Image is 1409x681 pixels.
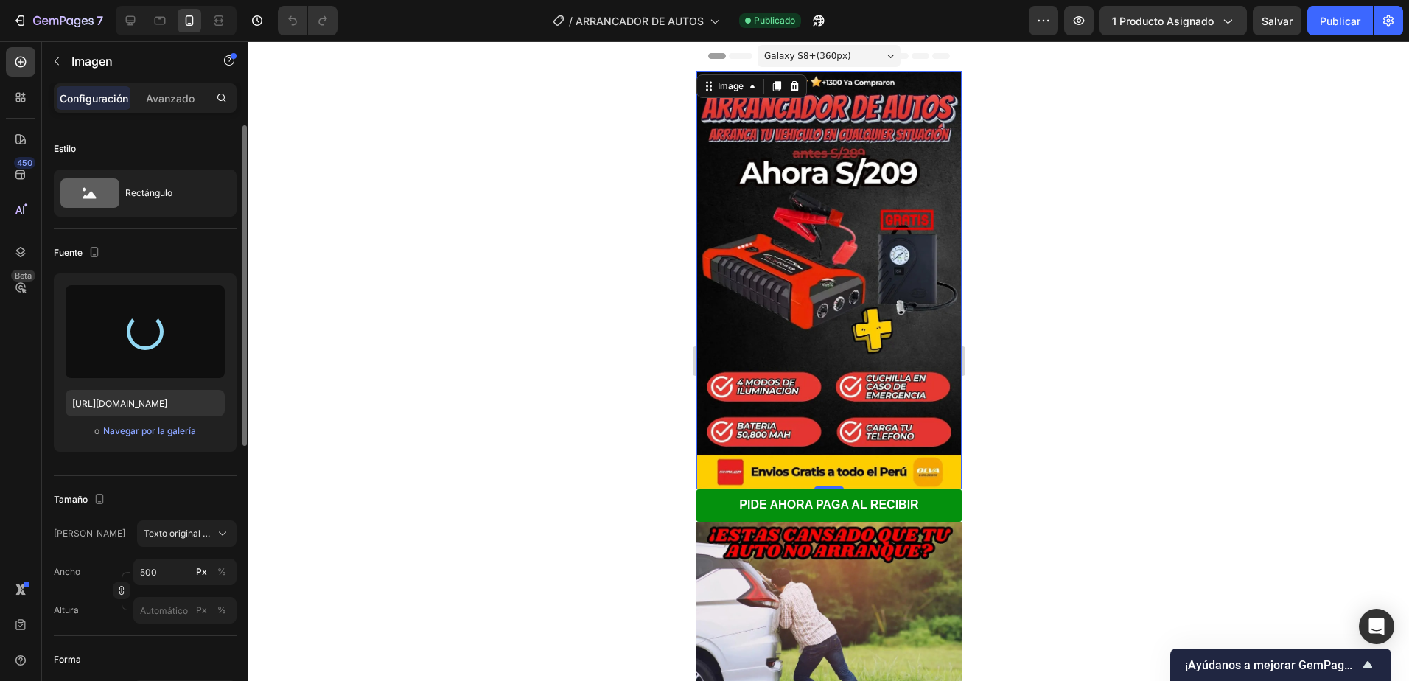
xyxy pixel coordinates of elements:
[1262,15,1293,27] span: Salvar
[54,527,125,540] label: [PERSON_NAME]
[125,176,215,210] div: Rectángulo
[1359,609,1394,644] div: Abra Intercom Messenger
[213,563,231,581] button: Px
[6,6,110,35] button: 7
[133,559,237,585] input: Px%
[1307,6,1373,35] button: Publicar
[196,604,207,617] font: Px
[1099,6,1247,35] button: 1 producto asignado
[54,142,76,156] font: Estilo
[102,424,197,439] button: Navegar por la galería
[1185,658,1359,672] span: ¡Ayúdanos a mejorar GemPages!
[66,390,225,416] input: https://example.com/image.jpg
[217,604,226,617] div: %
[54,493,88,506] font: Tamaño
[696,41,962,681] iframe: Design area
[1185,656,1377,674] button: Mostrar encuesta - ¡Ayúdanos a mejorar las GemPages!
[213,601,231,619] button: Px
[754,14,795,27] span: Publicado
[103,425,196,438] font: Navegar por la galería
[133,597,237,624] input: Px%
[192,563,210,581] button: %
[54,653,81,666] font: Forma
[1253,6,1301,35] button: Salvar
[14,157,35,169] div: 450
[569,13,573,29] span: /
[576,13,704,29] span: ARRANCADOR DE AUTOS
[144,527,212,540] span: Texto original en
[192,601,210,619] button: %
[94,422,99,440] span: o
[196,565,207,579] font: Px
[97,12,103,29] p: 7
[54,565,80,579] label: Ancho
[1112,13,1214,29] span: 1 producto asignado
[71,52,197,70] p: Image
[60,91,128,106] p: Configuración
[137,520,237,547] button: Texto original en
[11,270,35,282] div: Beta
[54,604,79,617] label: Altura
[54,246,83,259] font: Fuente
[278,6,338,35] div: Deshacer/Rehacer
[217,565,226,579] div: %
[1320,13,1360,29] font: Publicar
[146,91,195,106] p: Avanzado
